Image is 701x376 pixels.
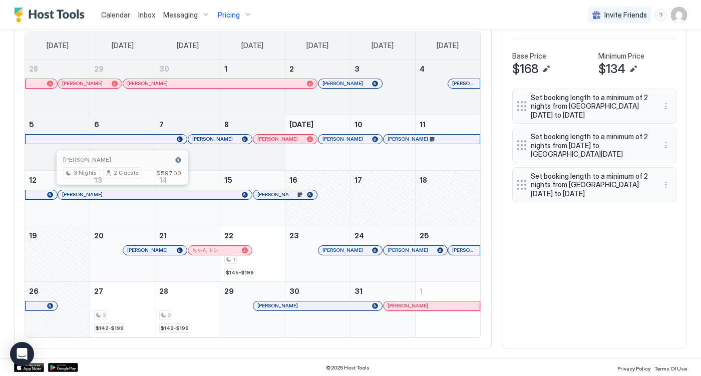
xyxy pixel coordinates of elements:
td: October 11, 2025 [415,115,480,170]
button: Edit [540,63,552,75]
span: [PERSON_NAME] [452,247,476,253]
td: October 17, 2025 [350,170,415,226]
span: 3 Nights [74,169,97,177]
span: [PERSON_NAME] [192,136,233,142]
span: [PERSON_NAME] [127,80,168,87]
a: October 2, 2025 [285,60,350,78]
span: 7 [159,120,164,129]
span: 10 [355,120,363,129]
a: October 15, 2025 [220,171,285,189]
a: October 21, 2025 [155,226,220,245]
td: October 24, 2025 [350,226,415,281]
div: [PERSON_NAME] [388,247,444,253]
button: More options [660,139,672,151]
span: 24 [355,231,364,240]
a: October 24, 2025 [350,226,415,245]
span: 21 [159,231,167,240]
div: App Store [14,363,44,372]
span: 30 [289,287,299,295]
span: 20 [94,231,104,240]
td: October 22, 2025 [220,226,285,281]
span: [PERSON_NAME] [257,191,296,198]
a: Terms Of Use [654,362,687,373]
a: October 7, 2025 [155,115,220,134]
td: October 9, 2025 [285,115,350,170]
td: September 28, 2025 [25,60,90,115]
a: October 10, 2025 [350,115,415,134]
span: 2 [289,65,294,73]
button: Edit [627,63,639,75]
td: October 20, 2025 [90,226,155,281]
div: ちゃん トシ [192,247,248,253]
span: 2 [103,312,106,318]
a: October 19, 2025 [25,226,90,245]
td: October 7, 2025 [155,115,220,170]
span: [DATE] [306,41,328,50]
span: 5 [29,120,34,129]
div: Set booking length to a minimum of 2 nights from [DATE] to [GEOGRAPHIC_DATA][DATE] menu [512,128,676,163]
span: [DATE] [437,41,459,50]
td: October 10, 2025 [350,115,415,170]
span: [DATE] [289,120,313,129]
span: 29 [224,287,234,295]
span: 1 [233,256,235,263]
span: Terms Of Use [654,365,687,371]
a: October 23, 2025 [285,226,350,245]
span: Pricing [218,11,240,20]
span: 30 [159,65,169,73]
div: Google Play Store [48,363,78,372]
td: October 8, 2025 [220,115,285,170]
div: [PERSON_NAME] [388,136,476,142]
a: October 6, 2025 [90,115,155,134]
span: ちゃん トシ [192,247,218,253]
span: Privacy Policy [617,365,650,371]
td: October 28, 2025 [155,281,220,337]
td: September 29, 2025 [90,60,155,115]
span: $134 [598,62,625,77]
div: [PERSON_NAME] [257,136,313,142]
span: 31 [355,287,363,295]
a: Inbox [138,10,155,20]
button: More options [660,100,672,112]
td: October 21, 2025 [155,226,220,281]
span: 3 [355,65,360,73]
span: Minimum Price [598,52,644,61]
a: October 4, 2025 [416,60,480,78]
td: October 30, 2025 [285,281,350,337]
div: [PERSON_NAME] [257,302,378,309]
div: menu [660,100,672,112]
td: October 2, 2025 [285,60,350,115]
span: [PERSON_NAME] [322,80,363,87]
td: October 12, 2025 [25,170,90,226]
td: October 26, 2025 [25,281,90,337]
div: [PERSON_NAME] [257,191,313,198]
span: [PERSON_NAME] [257,302,298,309]
span: Messaging [163,11,198,20]
span: [PERSON_NAME] [322,247,363,253]
span: Invite Friends [604,11,647,20]
td: October 18, 2025 [415,170,480,226]
div: [PERSON_NAME] [322,136,378,142]
div: [PERSON_NAME] [322,80,378,87]
span: [DATE] [112,41,134,50]
span: 29 [94,65,104,73]
a: October 1, 2025 [220,60,285,78]
a: September 29, 2025 [90,60,155,78]
div: menu [655,9,667,21]
a: Thursday [296,32,338,59]
span: © 2025 Host Tools [326,364,370,371]
div: [PERSON_NAME] [388,302,476,309]
span: [PERSON_NAME] [388,302,428,309]
span: [PERSON_NAME] [388,247,428,253]
td: October 3, 2025 [350,60,415,115]
a: October 12, 2025 [25,171,90,189]
td: October 19, 2025 [25,226,90,281]
a: October 5, 2025 [25,115,90,134]
a: Monday [102,32,144,59]
div: menu [660,139,672,151]
a: October 9, 2025 [285,115,350,134]
span: Base Price [512,52,546,61]
span: 4 [420,65,425,73]
span: [DATE] [47,41,69,50]
span: 15 [224,176,232,184]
